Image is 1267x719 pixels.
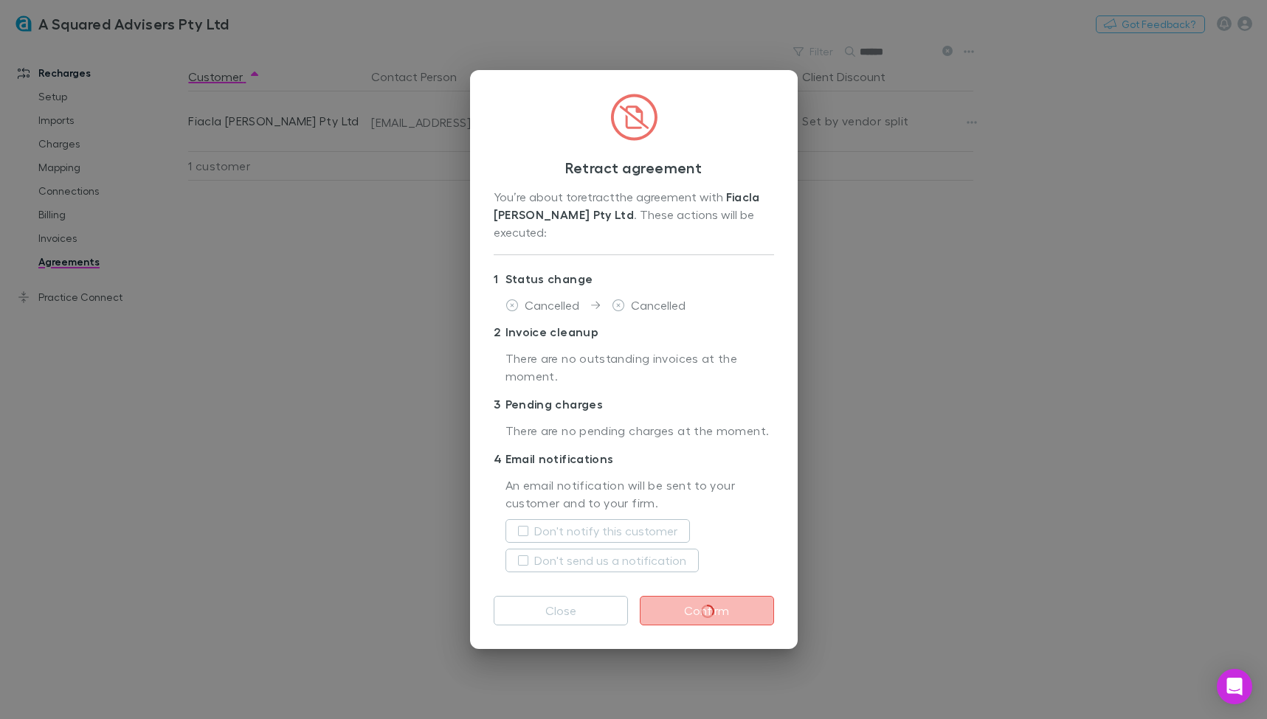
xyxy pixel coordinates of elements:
[1217,669,1252,704] div: Open Intercom Messenger
[610,94,657,141] img: CircledFileSlash.svg
[494,270,505,288] div: 1
[494,395,505,413] div: 3
[505,422,774,441] p: There are no pending charges at the moment.
[534,522,677,540] label: Don't notify this customer
[631,298,686,312] span: Cancelled
[494,320,774,344] p: Invoice cleanup
[494,159,774,176] h3: Retract agreement
[505,519,690,543] button: Don't notify this customer
[640,596,774,625] button: Confirm
[525,298,579,312] span: Cancelled
[505,476,774,513] p: An email notification will be sent to your customer and to your firm.
[534,552,686,569] label: Don't send us a notification
[494,450,505,468] div: 4
[505,549,699,572] button: Don't send us a notification
[494,392,774,416] p: Pending charges
[494,596,628,625] button: Close
[494,447,774,470] p: Email notifications
[494,267,774,291] p: Status change
[494,188,774,243] div: You’re about to retract the agreement with . These actions will be executed:
[494,323,505,341] div: 2
[505,350,774,386] p: There are no outstanding invoices at the moment.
